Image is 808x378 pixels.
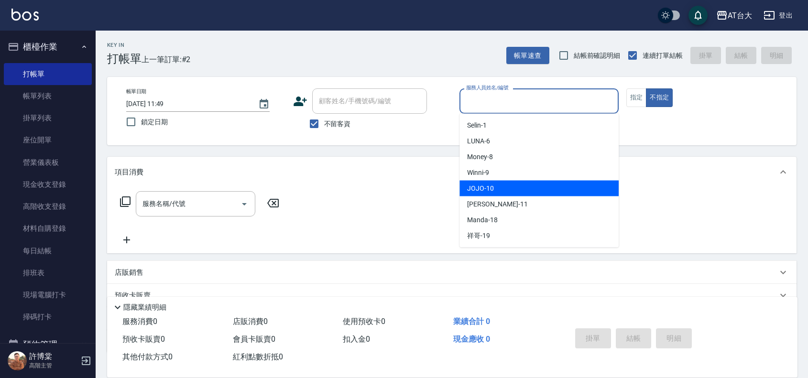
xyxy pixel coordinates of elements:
div: 預收卡販賣 [107,284,797,307]
span: LUNA -6 [467,136,490,146]
button: 登出 [760,7,797,24]
span: Manda -18 [467,215,498,225]
button: 不指定 [646,88,673,107]
a: 每日結帳 [4,240,92,262]
input: YYYY/MM/DD hh:mm [126,96,249,112]
span: 店販消費 0 [233,317,268,326]
a: 高階收支登錄 [4,195,92,217]
span: [PERSON_NAME] -11 [467,199,527,209]
a: 材料自購登錄 [4,217,92,239]
a: 座位開單 [4,129,92,151]
img: Logo [11,9,39,21]
a: 掛單列表 [4,107,92,129]
a: 現場電腦打卡 [4,284,92,306]
span: 現金應收 0 [453,335,490,344]
label: 帳單日期 [126,88,146,95]
span: 結帳前確認明細 [574,51,621,61]
button: 預約管理 [4,332,92,357]
div: 項目消費 [107,157,797,187]
a: 現金收支登錄 [4,173,92,195]
label: 服務人員姓名/編號 [466,84,508,91]
p: 高階主管 [29,361,78,370]
h3: 打帳單 [107,52,142,65]
span: 服務消費 0 [122,317,157,326]
button: AT台大 [712,6,756,25]
a: 營業儀表板 [4,151,92,173]
button: 櫃檯作業 [4,34,92,59]
span: 其他付款方式 0 [122,352,173,361]
button: Choose date, selected date is 2025-10-09 [252,93,275,116]
span: Winni -9 [467,168,489,178]
span: 使用預收卡 0 [343,317,385,326]
span: 祥哥 -19 [467,231,490,241]
p: 預收卡販賣 [115,291,151,301]
a: 帳單列表 [4,85,92,107]
span: 紅利點數折抵 0 [233,352,283,361]
span: 業績合計 0 [453,317,490,326]
span: 預收卡販賣 0 [122,335,165,344]
button: save [688,6,708,25]
span: 鎖定日期 [141,117,168,127]
p: 項目消費 [115,167,143,177]
button: Open [237,196,252,212]
img: Person [8,351,27,370]
span: Money -8 [467,152,493,162]
button: 帳單速查 [506,47,549,65]
p: 店販銷售 [115,268,143,278]
span: 不留客資 [324,119,351,129]
span: 連續打單結帳 [643,51,683,61]
h2: Key In [107,42,142,48]
p: 隱藏業績明細 [123,302,166,313]
a: 排班表 [4,262,92,284]
span: Selin -1 [467,120,487,130]
a: 掃碼打卡 [4,306,92,328]
span: 扣入金 0 [343,335,370,344]
span: 上一筆訂單:#2 [142,54,191,65]
div: 店販銷售 [107,261,797,284]
span: 會員卡販賣 0 [233,335,275,344]
a: 打帳單 [4,63,92,85]
h5: 許博棠 [29,352,78,361]
div: AT台大 [728,10,752,22]
span: JOJO -10 [467,184,494,194]
button: 指定 [626,88,647,107]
